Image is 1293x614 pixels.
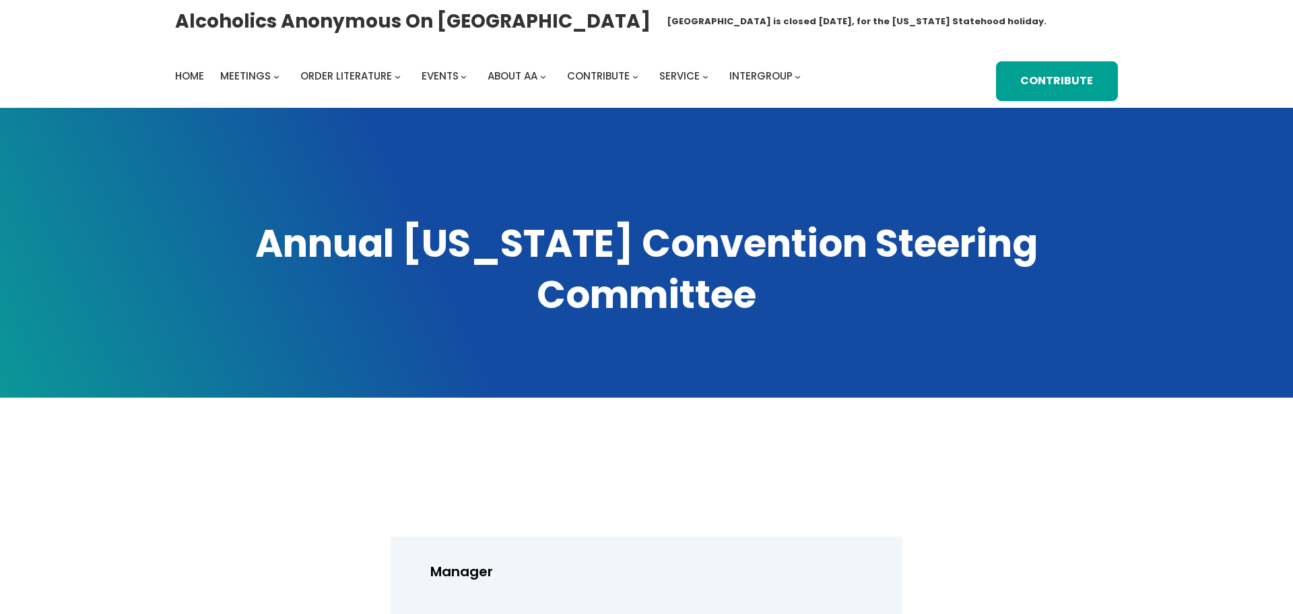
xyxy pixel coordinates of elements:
button: Service submenu [702,73,708,80]
span: About AA [488,69,537,83]
a: Contribute [567,67,630,86]
span: Order Literature [300,69,392,83]
span: Meetings [220,69,271,83]
button: Meetings submenu [273,73,279,80]
h1: [GEOGRAPHIC_DATA] is closed [DATE], for the [US_STATE] Statehood holiday. [667,15,1047,28]
a: Events [422,67,459,86]
span: Home [175,69,204,83]
span: Intergroup [729,69,793,83]
button: About AA submenu [540,73,546,80]
button: Events submenu [461,73,467,80]
a: Home [175,67,204,86]
span: Service [659,69,700,83]
a: Intergroup [729,67,793,86]
a: Alcoholics Anonymous on [GEOGRAPHIC_DATA] [175,5,651,38]
p: Manager [430,560,879,584]
a: About AA [488,67,537,86]
span: Events [422,69,459,83]
button: Intergroup submenu [795,73,801,80]
h1: Annual [US_STATE] Convention Steering Committee [175,218,1118,321]
button: Order Literature submenu [395,73,401,80]
a: Contribute [996,61,1118,101]
span: Contribute [567,69,630,83]
button: Contribute submenu [632,73,638,80]
a: Service [659,67,700,86]
a: Meetings [220,67,271,86]
nav: Intergroup [175,67,805,86]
